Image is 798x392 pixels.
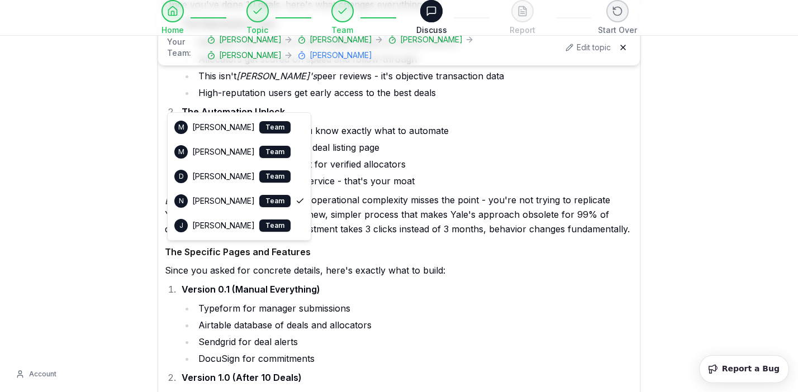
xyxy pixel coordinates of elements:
[174,121,188,134] div: M
[174,145,188,159] div: M
[259,219,291,232] div: Team
[259,195,291,207] div: Team
[174,194,188,208] div: N
[259,121,291,133] div: Team
[174,170,188,183] div: D
[174,219,188,232] div: J
[259,146,291,158] div: Team
[192,220,255,231] span: [PERSON_NAME]
[192,195,255,207] span: [PERSON_NAME]
[192,146,255,157] span: [PERSON_NAME]
[259,170,291,183] div: Team
[192,171,255,182] span: [PERSON_NAME]
[192,122,255,133] span: [PERSON_NAME]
